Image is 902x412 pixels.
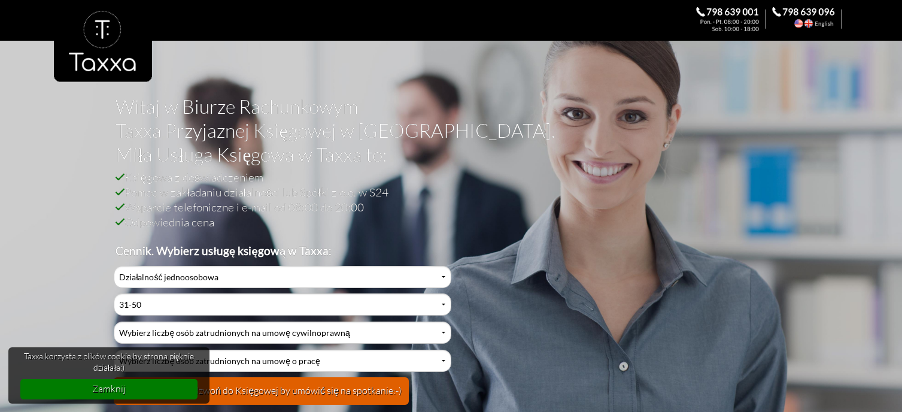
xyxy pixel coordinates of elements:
h2: Księgowa z doświadczeniem Pomoc w zakładaniu działalności lub Spółki z o.o. w S24 Wsparcie telefo... [116,169,776,258]
b: Cennik. Wybierz usługę księgową w Taxxa: [116,244,332,257]
span: Taxxa korzysta z plików cookie by strona pięknie działała:) [20,350,198,373]
div: Zadzwoń do Księgowej. 798 639 001 [696,7,772,31]
div: cookieconsent [8,347,209,404]
a: dismiss cookie message [20,379,198,399]
h1: Witaj w Biurze Rachunkowym Taxxa Przyjaznej Księgowej w [GEOGRAPHIC_DATA]. Miła Usługa Księgowa w... [116,95,776,169]
button: Sprawdź cenę i zadzwoń do Księgowej by umówić się na spotkanie:-) [114,377,409,405]
div: Call the Accountant. 798 639 096 [772,7,848,31]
